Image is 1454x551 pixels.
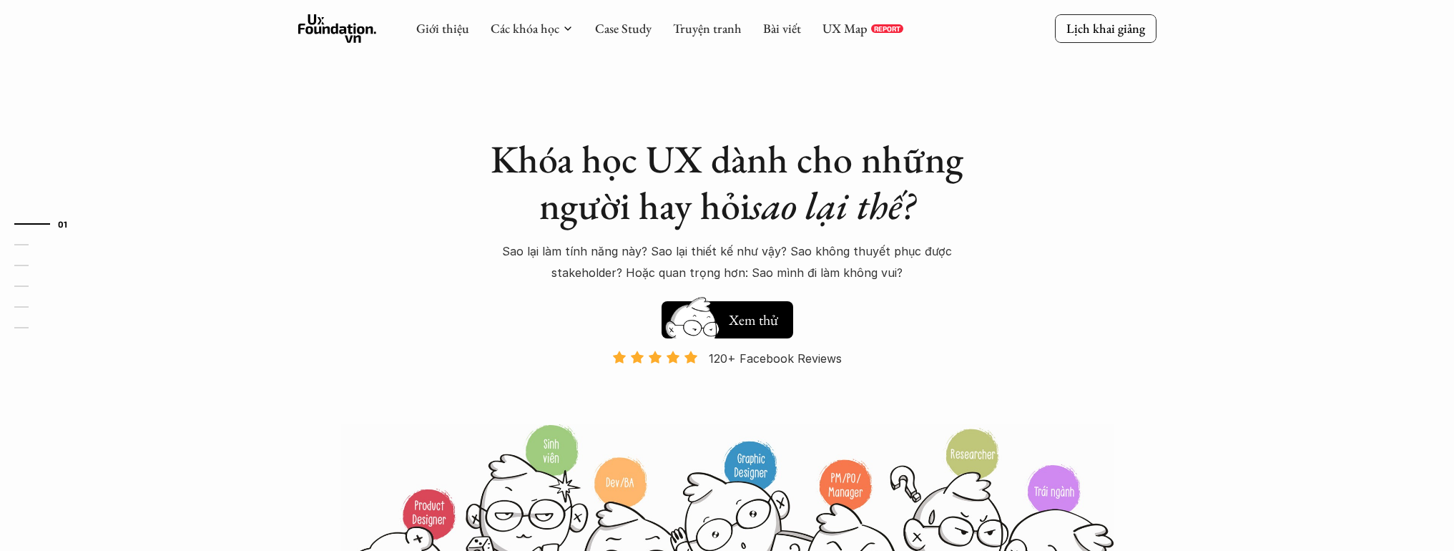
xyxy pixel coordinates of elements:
[709,348,842,369] p: 120+ Facebook Reviews
[14,215,82,233] a: 01
[763,20,801,36] a: Bài viết
[477,240,978,284] p: Sao lại làm tính năng này? Sao lại thiết kế như vậy? Sao không thuyết phục được stakeholder? Hoặc...
[673,20,742,36] a: Truyện tranh
[477,136,978,229] h1: Khóa học UX dành cho những người hay hỏi
[600,350,855,422] a: 120+ Facebook Reviews
[874,24,900,33] p: REPORT
[595,20,652,36] a: Case Study
[1055,14,1156,42] a: Lịch khai giảng
[1066,20,1145,36] p: Lịch khai giảng
[729,310,778,330] h5: Xem thử
[416,20,469,36] a: Giới thiệu
[58,218,68,228] strong: 01
[750,180,915,230] em: sao lại thế?
[822,20,868,36] a: UX Map
[662,294,793,338] a: Xem thử
[871,24,903,33] a: REPORT
[491,20,559,36] a: Các khóa học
